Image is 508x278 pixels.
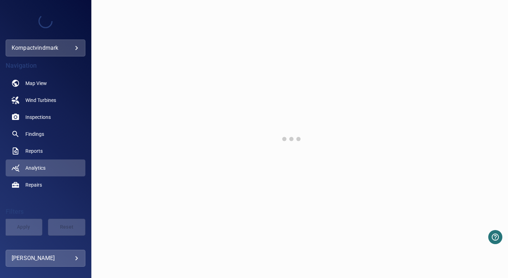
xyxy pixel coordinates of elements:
span: Reports [25,147,43,155]
a: map noActive [6,75,85,92]
a: windturbines noActive [6,92,85,109]
span: Findings [25,131,44,138]
a: repairs noActive [6,176,85,193]
span: Wind Turbines [25,97,56,104]
h4: Filters [6,208,85,215]
a: findings noActive [6,126,85,143]
span: Map View [25,80,47,87]
span: Inspections [25,114,51,121]
a: reports noActive [6,143,85,159]
span: Analytics [25,164,46,171]
div: kompactvindmark [6,40,85,56]
a: analytics active [6,159,85,176]
div: [PERSON_NAME] [12,253,79,264]
div: kompactvindmark [12,42,79,54]
h4: Navigation [6,62,85,69]
a: inspections noActive [6,109,85,126]
span: Repairs [25,181,42,188]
